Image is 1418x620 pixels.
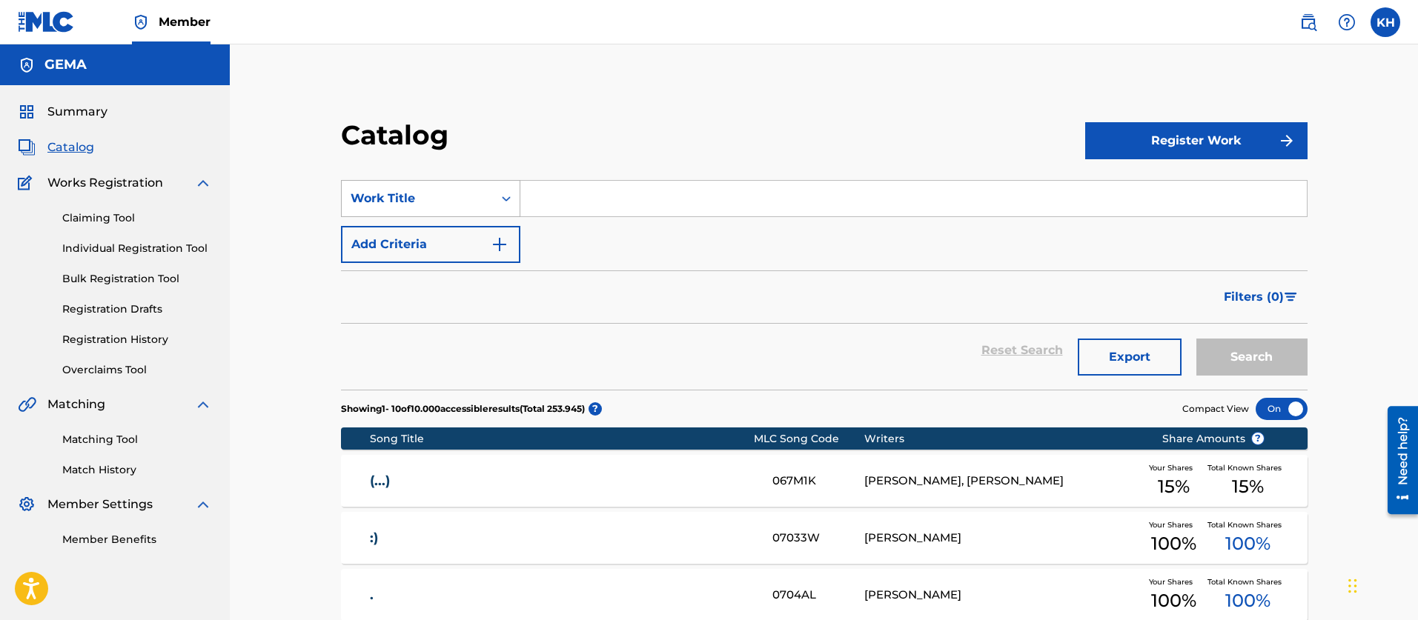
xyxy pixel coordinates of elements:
span: 100 % [1151,587,1196,614]
p: Showing 1 - 10 of 10.000 accessible results (Total 253.945 ) [341,402,585,416]
img: Catalog [18,139,36,156]
span: Your Shares [1149,519,1199,530]
img: Member Settings [18,496,36,513]
span: Share Amounts [1162,431,1265,447]
img: search [1299,13,1317,31]
span: ? [589,402,602,416]
a: (...) [370,473,752,490]
a: Overclaims Tool [62,362,212,378]
a: :) [370,530,752,547]
form: Search Form [341,180,1308,390]
img: expand [194,174,212,192]
img: Top Rightsholder [132,13,150,31]
h2: Catalog [341,119,456,152]
div: Writers [864,431,1140,447]
img: f7272a7cc735f4ea7f67.svg [1278,132,1296,150]
a: Individual Registration Tool [62,241,212,256]
div: User Menu [1371,7,1400,37]
button: Register Work [1085,122,1308,159]
button: Add Criteria [341,226,520,263]
a: Bulk Registration Tool [62,271,212,287]
a: Matching Tool [62,432,212,447]
img: filter [1285,293,1297,301]
iframe: Resource Center [1376,400,1418,519]
div: MLC Song Code [754,431,864,447]
a: Registration History [62,332,212,347]
div: [PERSON_NAME] [864,530,1140,547]
span: Your Shares [1149,462,1199,473]
span: Filters ( 0 ) [1224,288,1284,306]
img: help [1338,13,1356,31]
button: Export [1078,339,1182,376]
div: 067M1K [772,473,864,490]
img: expand [194,396,212,413]
img: 9d2ae6d4665cec9f34b9.svg [491,236,508,253]
span: ? [1252,433,1264,444]
button: Filters (0) [1215,279,1308,316]
div: Help [1332,7,1362,37]
div: Chat-Widget [1344,549,1418,620]
div: 07033W [772,530,864,547]
div: Ziehen [1348,564,1357,608]
a: Member Benefits [62,532,212,547]
a: Public Search [1293,7,1323,37]
span: 100 % [1151,530,1196,557]
span: 15 % [1158,473,1190,500]
img: expand [194,496,212,513]
span: 100 % [1225,587,1270,614]
span: Summary [47,103,107,121]
span: Total Known Shares [1207,519,1288,530]
span: Works Registration [47,174,163,192]
span: Member [159,13,211,30]
iframe: Chat Widget [1344,549,1418,620]
img: Matching [18,396,36,413]
span: 15 % [1232,473,1264,500]
a: Claiming Tool [62,210,212,226]
a: Match History [62,462,212,478]
span: Your Shares [1149,576,1199,587]
img: Summary [18,103,36,121]
div: 0704AL [772,587,864,604]
a: . [370,587,752,604]
span: Catalog [47,139,94,156]
span: Total Known Shares [1207,462,1288,473]
a: Registration Drafts [62,301,212,317]
img: Works Registration [18,174,37,192]
span: Matching [47,396,105,413]
a: CatalogCatalog [18,139,94,156]
h5: GEMA [44,56,87,73]
a: SummarySummary [18,103,107,121]
img: MLC Logo [18,11,75,33]
span: Total Known Shares [1207,576,1288,587]
span: 100 % [1225,530,1270,557]
div: [PERSON_NAME], [PERSON_NAME] [864,473,1140,490]
img: Accounts [18,56,36,74]
span: Compact View [1182,402,1249,416]
div: Work Title [351,190,484,207]
span: Member Settings [47,496,153,513]
div: Song Title [370,431,755,447]
div: [PERSON_NAME] [864,587,1140,604]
